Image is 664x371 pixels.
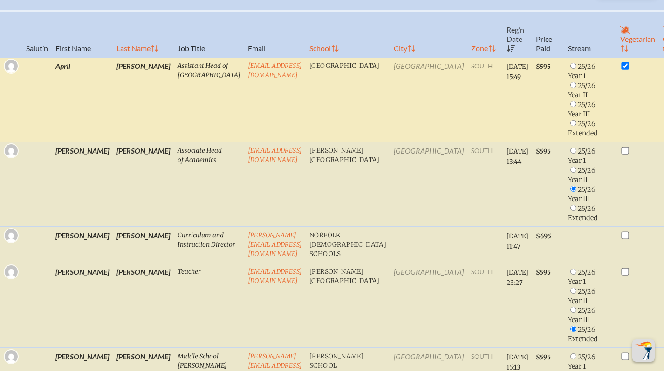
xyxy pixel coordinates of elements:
[507,269,528,287] span: [DATE] 23:27
[632,339,655,362] button: Scroll Top
[113,11,174,57] th: Last Name
[5,229,18,242] img: Gravatar
[390,263,467,348] td: [GEOGRAPHIC_DATA]
[113,142,174,227] td: [PERSON_NAME]
[568,305,613,324] li: 25/26 Year III
[174,142,244,227] td: Associate Head of Academics
[467,57,503,142] td: south
[174,11,244,57] th: Job Title
[616,11,659,57] th: Vegetarian
[507,63,528,81] span: [DATE] 15:49
[467,142,503,227] td: south
[568,165,613,184] li: 25/26 Year II
[564,11,616,57] th: Stream
[507,148,528,166] span: [DATE] 13:44
[52,263,113,348] td: [PERSON_NAME]
[306,57,390,142] td: [GEOGRAPHIC_DATA]
[248,231,302,258] a: [PERSON_NAME][EMAIL_ADDRESS][DOMAIN_NAME]
[5,60,18,73] img: Gravatar
[248,62,302,79] a: [EMAIL_ADDRESS][DOMAIN_NAME]
[467,263,503,348] td: south
[536,63,551,71] span: $595
[306,11,390,57] th: School
[248,147,302,164] a: [EMAIL_ADDRESS][DOMAIN_NAME]
[52,227,113,263] td: [PERSON_NAME]
[568,352,613,371] li: 25/26 Year 1
[52,142,113,227] td: [PERSON_NAME]
[52,57,113,142] td: April
[306,227,390,263] td: Norfolk [DEMOGRAPHIC_DATA] Schools
[536,269,551,277] span: $595
[536,148,551,155] span: $595
[5,265,18,278] img: Gravatar
[5,350,18,363] img: Gravatar
[244,11,306,57] th: Email
[568,184,613,203] li: 25/26 Year III
[634,341,653,360] img: To the top
[532,11,564,57] th: Price Paid
[536,232,551,240] span: $695
[174,57,244,142] td: Assistant Head of [GEOGRAPHIC_DATA]
[390,57,467,142] td: [GEOGRAPHIC_DATA]
[306,142,390,227] td: [PERSON_NAME][GEOGRAPHIC_DATA]
[390,142,467,227] td: [GEOGRAPHIC_DATA]
[568,81,613,100] li: 25/26 Year II
[113,263,174,348] td: [PERSON_NAME]
[113,57,174,142] td: [PERSON_NAME]
[467,11,503,57] th: Zone
[113,227,174,263] td: [PERSON_NAME]
[568,146,613,165] li: 25/26 Year 1
[568,286,613,305] li: 25/26 Year II
[306,263,390,348] td: [PERSON_NAME][GEOGRAPHIC_DATA]
[174,227,244,263] td: Curriculum and Instruction Director
[5,144,18,157] img: Gravatar
[174,263,244,348] td: Teacher
[536,353,551,361] span: $595
[568,61,613,81] li: 25/26 Year 1
[390,11,467,57] th: City
[52,11,113,57] th: First Name
[568,267,613,286] li: 25/26 Year 1
[248,268,302,285] a: [EMAIL_ADDRESS][DOMAIN_NAME]
[507,232,528,250] span: [DATE] 11:47
[568,119,613,138] li: 25/26 Extended
[568,324,613,344] li: 25/26 Extended
[568,100,613,119] li: 25/26 Year III
[568,203,613,223] li: 25/26 Extended
[22,11,52,57] th: Salut’n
